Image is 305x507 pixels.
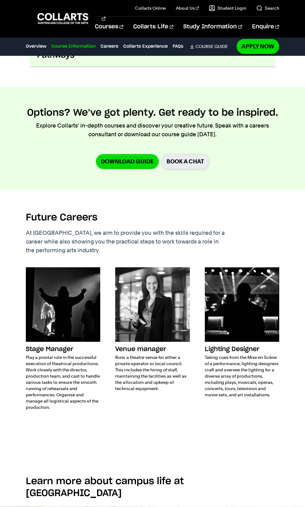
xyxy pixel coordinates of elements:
[115,354,190,392] p: Runs a theatre venue for either a private operator or local council. This includes the hiring of ...
[133,17,173,37] a: Collarts Life
[26,212,97,224] h2: Future Careers
[95,17,123,37] a: Courses
[115,344,190,354] h3: Venue manager
[183,17,242,37] a: Study Information
[161,154,209,169] a: BOOK A CHAT
[205,344,279,354] h3: Lighting Designer
[51,43,96,50] a: Course Information
[27,107,278,119] h2: Options? We’ve got plenty. Get ready to be inspired.
[123,43,168,50] a: Collarts Experience
[101,43,118,50] a: Careers
[96,154,159,169] a: Download Guide
[30,44,275,67] button: Pathways
[237,39,279,54] a: Apply Now
[176,5,199,11] a: About Us
[26,229,253,255] p: At [GEOGRAPHIC_DATA], we aim to provide you with the skills required for a career while also show...
[37,51,74,60] span: Pathways
[209,5,246,11] a: Student Login
[256,5,279,11] a: Search
[252,17,279,37] a: Enquire
[173,43,183,50] a: FAQs
[205,354,279,398] p: Taking cues from the Mise en Scène of a performance, lighting designers craft and oversee the lig...
[26,43,46,50] a: Overview
[135,5,166,11] a: Collarts Online
[26,344,100,354] h3: Stage Manager
[190,44,233,49] a: Course Guide
[26,121,279,139] p: Explore Collarts' in-depth courses and discover your creative future. Speak with a careers consul...
[26,354,100,410] p: Play a pivotal role in the successful execution of theatrical productions. Work closely with the ...
[26,476,279,499] h2: Learn more about campus life at [GEOGRAPHIC_DATA]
